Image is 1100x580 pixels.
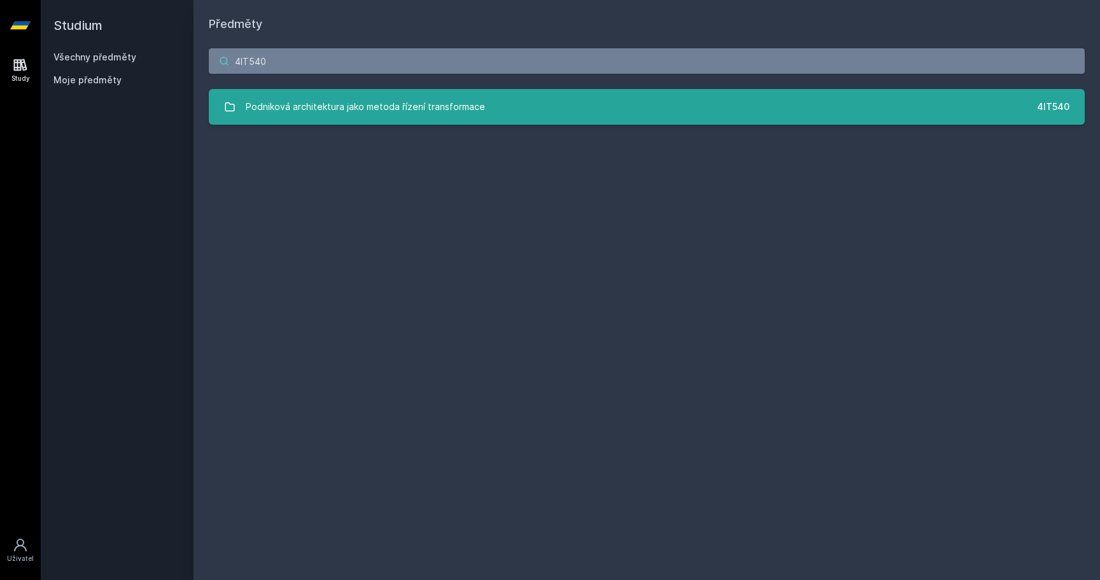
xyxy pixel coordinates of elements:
[7,554,34,563] div: Uživatel
[1037,100,1069,113] div: 4IT540
[246,94,485,120] div: Podniková architektura jako metoda řízení transformace
[209,89,1085,125] a: Podniková architektura jako metoda řízení transformace 4IT540
[3,51,38,90] a: Study
[11,74,30,83] div: Study
[209,15,1085,33] h1: Předměty
[3,531,38,570] a: Uživatel
[209,48,1085,74] input: Název nebo ident předmětu…
[53,52,136,62] a: Všechny předměty
[53,74,122,86] span: Moje předměty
